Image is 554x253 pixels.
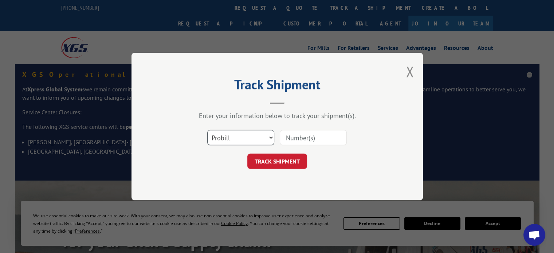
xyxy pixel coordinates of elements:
[280,130,347,145] input: Number(s)
[247,154,307,169] button: TRACK SHIPMENT
[168,79,386,93] h2: Track Shipment
[406,62,414,81] button: Close modal
[523,224,545,246] a: Open chat
[168,111,386,120] div: Enter your information below to track your shipment(s).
